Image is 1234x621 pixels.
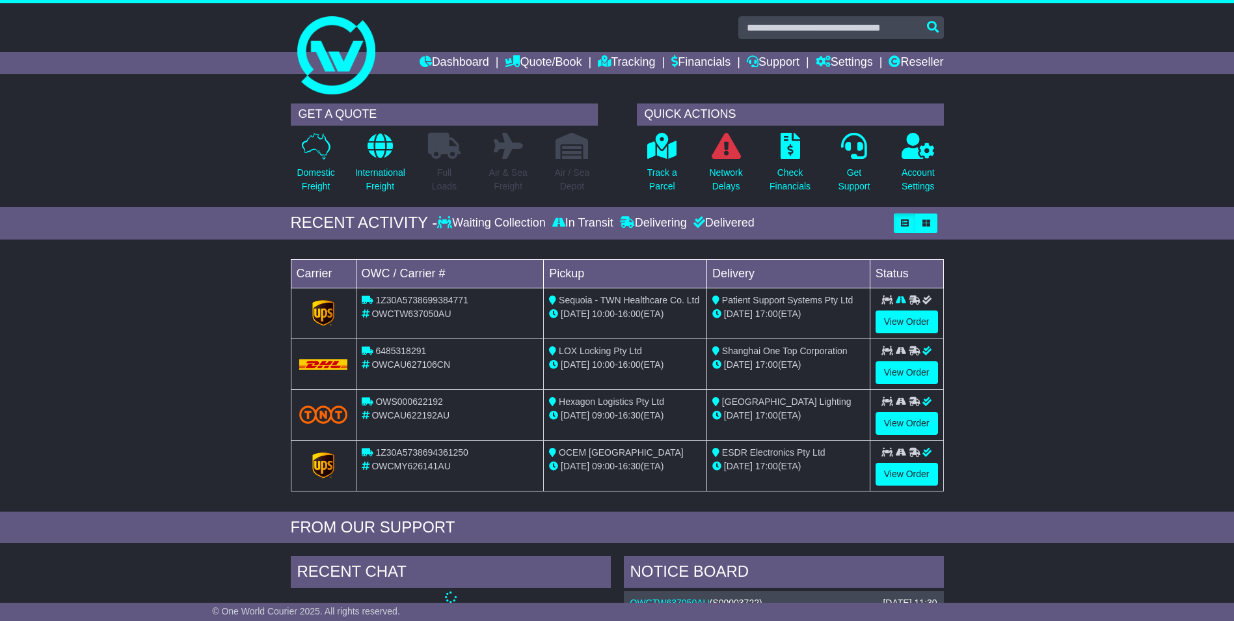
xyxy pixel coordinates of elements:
span: [DATE] [561,309,589,319]
span: 17:00 [755,359,778,370]
a: View Order [876,463,938,486]
span: 09:00 [592,461,615,471]
a: Settings [816,52,873,74]
div: RECENT CHAT [291,556,611,591]
img: GetCarrierServiceLogo [312,300,334,326]
span: [DATE] [724,461,753,471]
span: Hexagon Logistics Pty Ltd [559,396,664,407]
div: QUICK ACTIONS [637,103,944,126]
td: Status [870,259,943,288]
span: [DATE] [561,410,589,421]
div: Delivered [690,216,755,230]
p: Network Delays [709,166,742,193]
span: [DATE] [561,359,589,370]
td: Pickup [544,259,707,288]
a: InternationalFreight [355,132,406,200]
div: (ETA) [712,358,865,372]
a: Dashboard [420,52,489,74]
img: GetCarrierServiceLogo [312,452,334,478]
span: OWCAU627106CN [371,359,450,370]
span: 17:00 [755,461,778,471]
div: (ETA) [712,409,865,422]
a: NetworkDelays [708,132,743,200]
a: Reseller [889,52,943,74]
span: © One World Courier 2025. All rights reserved. [212,606,400,616]
p: Check Financials [770,166,811,193]
span: OWCAU622192AU [371,410,449,421]
img: DHL.png [299,359,348,370]
div: - (ETA) [549,409,701,422]
span: 10:00 [592,309,615,319]
a: GetSupport [837,132,870,200]
p: Get Support [838,166,870,193]
div: Waiting Collection [437,216,548,230]
div: (ETA) [712,460,865,473]
div: - (ETA) [549,307,701,321]
span: 17:00 [755,410,778,421]
p: Domestic Freight [297,166,334,193]
div: (ETA) [712,307,865,321]
span: OWS000622192 [375,396,443,407]
a: CheckFinancials [769,132,811,200]
p: Full Loads [428,166,461,193]
span: Sequoia - TWN Healthcare Co. Ltd [559,295,699,305]
img: TNT_Domestic.png [299,406,348,423]
a: View Order [876,361,938,384]
td: OWC / Carrier # [356,259,544,288]
span: 16:30 [618,461,641,471]
span: [DATE] [724,309,753,319]
p: Track a Parcel [647,166,677,193]
p: Air & Sea Freight [489,166,528,193]
a: View Order [876,310,938,333]
a: DomesticFreight [296,132,335,200]
a: Track aParcel [647,132,678,200]
span: 6485318291 [375,346,426,356]
span: OWCMY626141AU [371,461,450,471]
span: 1Z30A5738699384771 [375,295,468,305]
span: 16:00 [618,309,641,319]
span: Shanghai One Top Corporation [722,346,848,356]
a: AccountSettings [901,132,935,200]
div: [DATE] 11:30 [883,598,937,609]
a: Support [747,52,799,74]
span: [DATE] [561,461,589,471]
span: Patient Support Systems Pty Ltd [722,295,853,305]
div: ( ) [630,598,937,609]
p: Account Settings [902,166,935,193]
span: [DATE] [724,359,753,370]
a: Tracking [598,52,655,74]
a: View Order [876,412,938,435]
p: Air / Sea Depot [555,166,590,193]
a: OWCTW637050AU [630,598,710,608]
div: In Transit [549,216,617,230]
div: GET A QUOTE [291,103,598,126]
div: RECENT ACTIVITY - [291,214,438,232]
span: 16:00 [618,359,641,370]
span: 09:00 [592,410,615,421]
p: International Freight [355,166,405,193]
span: 1Z30A5738694361250 [375,447,468,458]
span: S00003722 [712,598,759,608]
div: - (ETA) [549,460,701,473]
span: 17:00 [755,309,778,319]
td: Delivery [706,259,870,288]
span: OWCTW637050AU [371,309,451,319]
span: LOX Locking Pty Ltd [559,346,642,356]
span: ESDR Electronics Pty Ltd [722,447,825,458]
div: FROM OUR SUPPORT [291,518,944,537]
div: - (ETA) [549,358,701,372]
div: NOTICE BOARD [624,556,944,591]
a: Quote/Book [505,52,582,74]
a: Financials [671,52,731,74]
div: Delivering [617,216,690,230]
span: 10:00 [592,359,615,370]
span: OCEM [GEOGRAPHIC_DATA] [559,447,684,458]
span: [DATE] [724,410,753,421]
span: 16:30 [618,410,641,421]
td: Carrier [291,259,356,288]
span: [GEOGRAPHIC_DATA] Lighting [722,396,852,407]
